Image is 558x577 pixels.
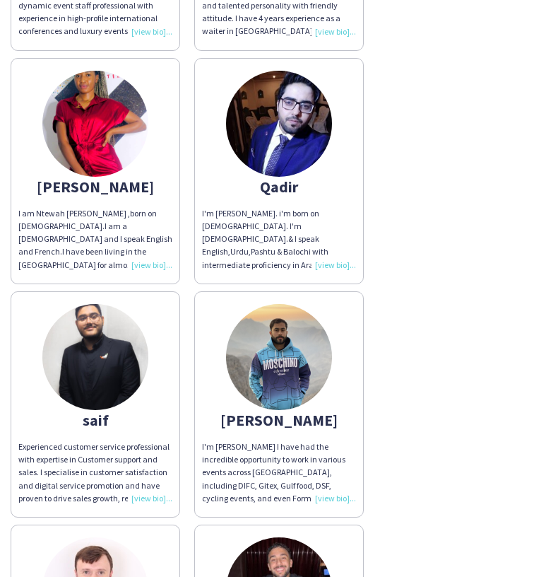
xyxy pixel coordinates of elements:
div: Experienced customer service professional with expertise in Customer support and sales. I special... [18,441,172,505]
img: thumb-68537dc91503b.jpg [42,304,148,410]
div: I'm [PERSON_NAME] I have had the incredible opportunity to work in various events across [GEOGRAP... [202,441,356,505]
div: [PERSON_NAME] [202,414,356,426]
div: I'm [PERSON_NAME]. i'm born on [DEMOGRAPHIC_DATA]. I'm [DEMOGRAPHIC_DATA].& I speak English,Urdu,... [202,207,356,272]
div: Qadir [202,180,356,193]
img: thumb-659bc02f10a9a.jpg [226,71,332,177]
div: saif [18,414,172,426]
div: [PERSON_NAME] [18,180,172,193]
img: thumb-65f567d8-a5a6-41e3-a8b9-3174b56f6d6a.jpg [226,304,332,410]
img: thumb-1f119621-a4d3-4a0c-9c0f-0709c774cebe.jpg [42,71,148,177]
div: I am Ntewah [PERSON_NAME] ,born on [DEMOGRAPHIC_DATA].I am a [DEMOGRAPHIC_DATA] and I speak Engli... [18,207,172,272]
